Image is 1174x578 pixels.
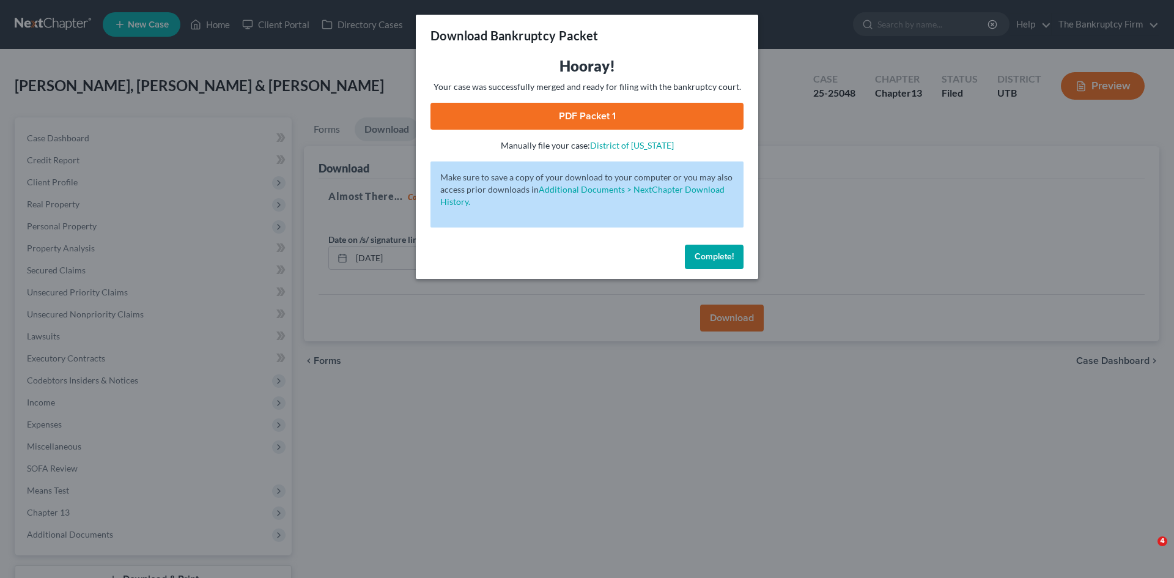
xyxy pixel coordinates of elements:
h3: Hooray! [430,56,744,76]
span: 4 [1157,536,1167,546]
a: Additional Documents > NextChapter Download History. [440,184,725,207]
span: Complete! [695,251,734,262]
p: Manually file your case: [430,139,744,152]
a: District of [US_STATE] [590,140,674,150]
p: Make sure to save a copy of your download to your computer or you may also access prior downloads in [440,171,734,208]
button: Complete! [685,245,744,269]
a: PDF Packet 1 [430,103,744,130]
h3: Download Bankruptcy Packet [430,27,598,44]
p: Your case was successfully merged and ready for filing with the bankruptcy court. [430,81,744,93]
iframe: Intercom live chat [1132,536,1162,566]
